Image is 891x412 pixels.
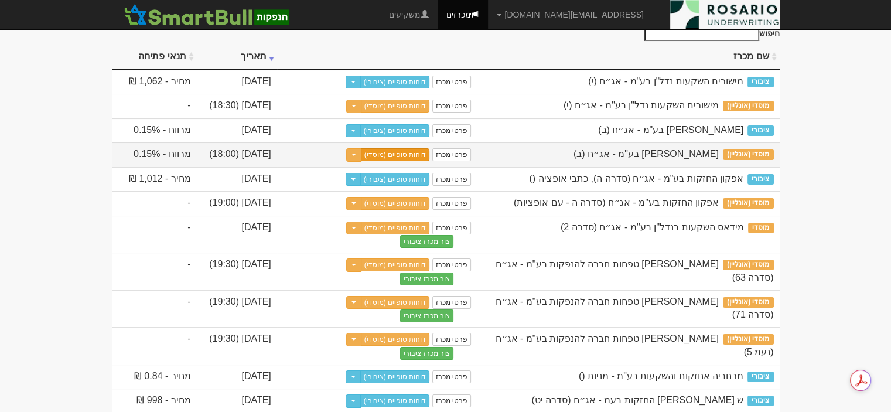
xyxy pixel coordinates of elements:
td: [DATE] [197,216,277,253]
span: מוסדי (אונליין) [723,260,774,270]
td: [DATE] [197,167,277,192]
a: פרטי מכרז [432,124,471,137]
span: ש שלמה החזקות בעמ - אג״ח (סדרה יט) [531,395,743,405]
a: פרטי מכרז [432,148,471,161]
a: פרטי מכרז [432,258,471,271]
a: דוחות סופיים (מוסדי) [361,258,430,271]
td: מרווח - 0.15% [112,118,197,143]
span: מוסדי (אונליין) [723,334,774,345]
span: דניאל פקדונות בע"מ - אג״ח (ב) [598,125,743,135]
td: - [112,94,197,118]
span: מרחביה אחזקות והשקעות בע"מ - מניות () [579,371,743,381]
a: פרטי מכרז [432,296,471,309]
span: ציבורי [747,396,773,406]
td: [DATE] (19:30) [197,253,277,290]
td: [DATE] (19:00) [197,191,277,216]
a: פרטי מכרז [432,76,471,88]
span: מישורים השקעות נדל"ן בע"מ - אג״ח (י) [588,76,743,86]
img: SmartBull Logo [121,3,293,26]
a: דוחות סופיים (ציבורי) [360,76,430,88]
button: צור מכרז ציבורי [400,347,453,360]
span: דניאל פקדונות בע"מ - אג״ח (ב) [573,149,719,159]
td: [DATE] (18:30) [197,94,277,118]
a: דוחות סופיים (ציבורי) [360,370,430,383]
a: דוחות סופיים (מוסדי) [361,148,430,161]
td: מרווח - 0.15% [112,142,197,167]
td: [DATE] (19:30) [197,290,277,328]
button: צור מכרז ציבורי [400,309,453,322]
span: מידאס השקעות בנדל''ן בע''מ - אג״ח (סדרה 2) [561,222,744,232]
span: מוסדי (אונליין) [723,297,774,308]
a: דוחות סופיים (ציבורי) [360,124,430,137]
td: [DATE] (18:00) [197,142,277,167]
a: פרטי מכרז [432,222,471,234]
span: אפקון החזקות בע"מ - אג״ח (סדרה ה - עם אופציות) [514,198,719,207]
span: מוסדי (אונליין) [723,101,774,111]
td: [DATE] (19:30) [197,327,277,365]
a: דוחות סופיים (ציבורי) [360,394,430,407]
a: דוחות סופיים (מוסדי) [361,197,430,210]
td: מחיר - 1,012 ₪ [112,167,197,192]
a: דוחות סופיים (מוסדי) [361,222,430,234]
td: מחיר - 1,062 ₪ [112,70,197,94]
th: שם מכרז : activate to sort column ascending [477,44,779,70]
a: דוחות סופיים (מוסדי) [361,100,430,113]
a: דוחות סופיים (ציבורי) [360,173,430,186]
a: פרטי מכרז [432,197,471,210]
label: חיפוש [640,26,780,41]
input: חיפוש [644,26,759,41]
td: - [112,191,197,216]
span: ציבורי [747,77,773,87]
td: - [112,290,197,328]
span: ציבורי [747,372,773,382]
td: - [112,253,197,290]
td: [DATE] [197,118,277,143]
span: ציבורי [747,174,773,185]
button: צור מכרז ציבורי [400,273,453,285]
a: פרטי מכרז [432,173,471,186]
button: צור מכרז ציבורי [400,235,453,248]
a: פרטי מכרז [432,333,471,346]
span: מוסדי (אונליין) [723,149,774,160]
span: מוסדי (אונליין) [723,198,774,209]
a: דוחות סופיים (מוסדי) [361,296,430,309]
td: [DATE] [197,365,277,389]
td: - [112,327,197,365]
th: תאריך : activate to sort column ascending [197,44,277,70]
span: מזרחי טפחות חברה להנפקות בע"מ - אג״ח (סדרה 63) [496,259,774,282]
a: פרטי מכרז [432,100,471,113]
td: - [112,216,197,253]
span: אפקון החזקות בע"מ - אג״ח (סדרה ה), כתבי אופציה () [529,173,743,183]
th: תנאי פתיחה : activate to sort column ascending [112,44,197,70]
span: מזרחי טפחות חברה להנפקות בע"מ - אג״ח (סדרה 71) [496,297,774,320]
a: פרטי מכרז [432,370,471,383]
span: מוסדי [748,223,773,233]
span: מזרחי טפחות חברה להנפקות בע"מ - אג״ח (נעמ 5) [496,333,774,357]
td: [DATE] [197,70,277,94]
a: דוחות סופיים (מוסדי) [361,333,430,346]
td: מחיר - 0.84 ₪ [112,365,197,389]
span: מישורים השקעות נדל"ן בע"מ - אג״ח (י) [564,100,719,110]
a: פרטי מכרז [432,394,471,407]
span: ציבורי [747,125,773,136]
